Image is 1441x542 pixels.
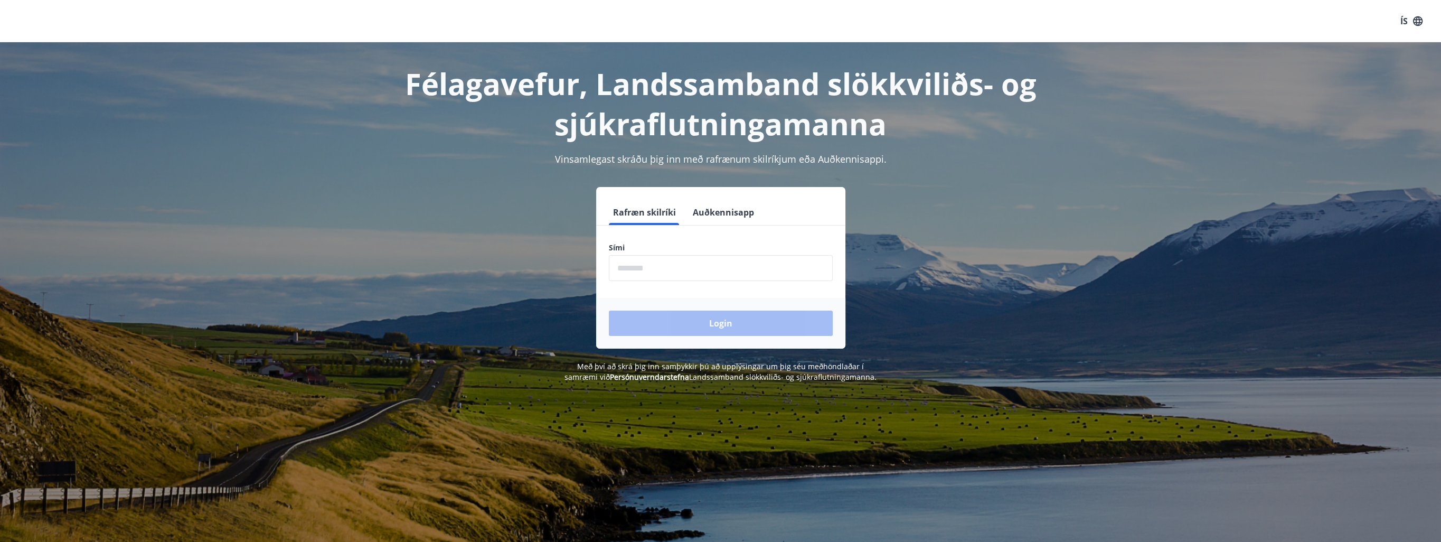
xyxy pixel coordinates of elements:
button: ÍS [1395,12,1428,31]
button: Rafræn skilríki [609,200,680,225]
span: Vinsamlegast skráðu þig inn með rafrænum skilríkjum eða Auðkennisappi. [555,153,887,165]
h1: Félagavefur, Landssamband slökkviliðs- og sjúkraflutningamanna [353,63,1088,144]
label: Sími [609,242,833,253]
button: Auðkennisapp [689,200,758,225]
a: Persónuverndarstefna [610,372,689,382]
span: Með því að skrá þig inn samþykkir þú að upplýsingar um þig séu meðhöndlaðar í samræmi við Landssa... [564,361,877,382]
